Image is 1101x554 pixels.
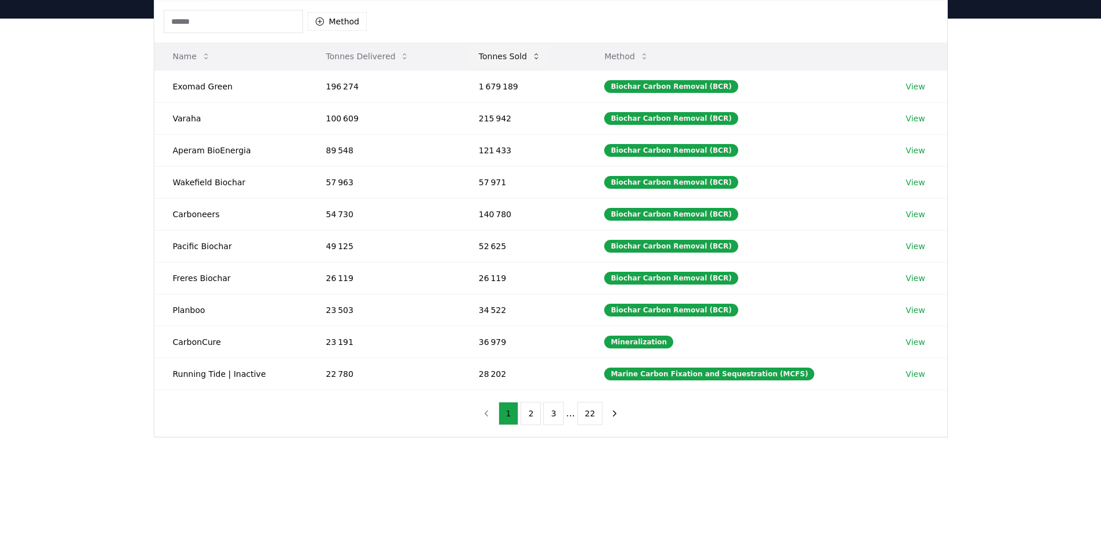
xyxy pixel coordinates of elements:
td: 89 548 [308,134,460,166]
td: 23 191 [308,326,460,358]
td: Carboneers [154,198,308,230]
a: View [906,113,925,124]
a: View [906,208,925,220]
td: Running Tide | Inactive [154,358,308,390]
button: 22 [577,402,603,425]
div: Marine Carbon Fixation and Sequestration (MCFS) [604,368,814,380]
td: Aperam BioEnergia [154,134,308,166]
td: 26 119 [308,262,460,294]
div: Biochar Carbon Removal (BCR) [604,176,738,189]
button: 3 [543,402,564,425]
td: 196 274 [308,70,460,102]
div: Biochar Carbon Removal (BCR) [604,272,738,285]
td: 1 679 189 [460,70,586,102]
td: 57 963 [308,166,460,198]
td: Varaha [154,102,308,134]
td: Exomad Green [154,70,308,102]
td: 121 433 [460,134,586,166]
button: Name [164,45,220,68]
td: 28 202 [460,358,586,390]
div: Mineralization [604,336,673,348]
td: Pacific Biochar [154,230,308,262]
td: 23 503 [308,294,460,326]
button: 2 [521,402,541,425]
li: ... [566,406,575,420]
td: Wakefield Biochar [154,166,308,198]
td: 34 522 [460,294,586,326]
td: 140 780 [460,198,586,230]
td: 57 971 [460,166,586,198]
td: CarbonCure [154,326,308,358]
div: Biochar Carbon Removal (BCR) [604,240,738,253]
a: View [906,81,925,92]
td: Planboo [154,294,308,326]
td: 54 730 [308,198,460,230]
a: View [906,272,925,284]
button: Tonnes Sold [470,45,550,68]
button: next page [605,402,624,425]
div: Biochar Carbon Removal (BCR) [604,80,738,93]
div: Biochar Carbon Removal (BCR) [604,112,738,125]
button: Method [595,45,658,68]
a: View [906,368,925,380]
button: Tonnes Delivered [317,45,419,68]
button: 1 [499,402,519,425]
a: View [906,304,925,316]
button: Method [308,12,367,31]
a: View [906,177,925,188]
div: Biochar Carbon Removal (BCR) [604,144,738,157]
a: View [906,145,925,156]
td: 215 942 [460,102,586,134]
td: 100 609 [308,102,460,134]
td: Freres Biochar [154,262,308,294]
a: View [906,336,925,348]
td: 49 125 [308,230,460,262]
td: 26 119 [460,262,586,294]
td: 22 780 [308,358,460,390]
div: Biochar Carbon Removal (BCR) [604,304,738,316]
div: Biochar Carbon Removal (BCR) [604,208,738,221]
a: View [906,240,925,252]
td: 36 979 [460,326,586,358]
td: 52 625 [460,230,586,262]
